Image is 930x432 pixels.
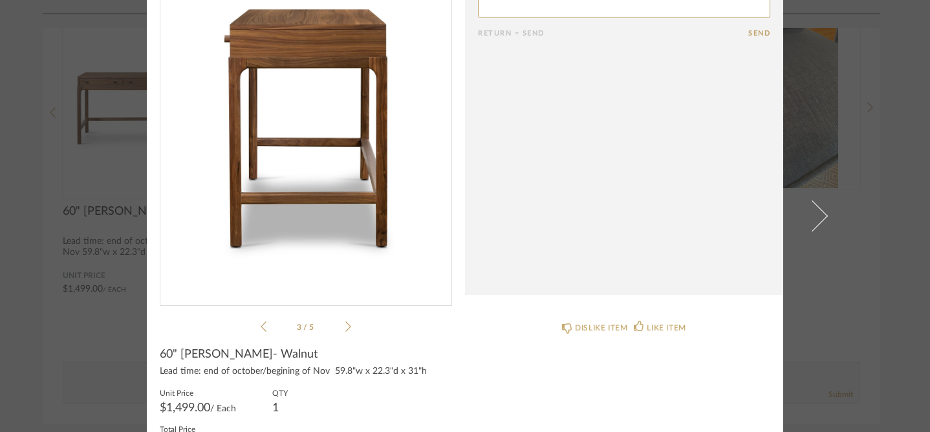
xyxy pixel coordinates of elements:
[160,387,236,398] label: Unit Price
[303,323,309,331] span: /
[309,323,316,331] span: 5
[748,29,770,38] button: Send
[160,367,452,377] div: Lead time: end of october/begining of Nov 59.8"w x 22.3"d x 31"h
[575,321,627,334] div: DISLIKE ITEM
[272,403,288,413] div: 1
[272,387,288,398] label: QTY
[297,323,303,331] span: 3
[478,29,748,38] div: Return = Send
[160,402,210,414] span: $1,499.00
[647,321,686,334] div: LIKE ITEM
[160,347,318,362] span: 60" [PERSON_NAME]- Walnut
[210,404,236,413] span: / Each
